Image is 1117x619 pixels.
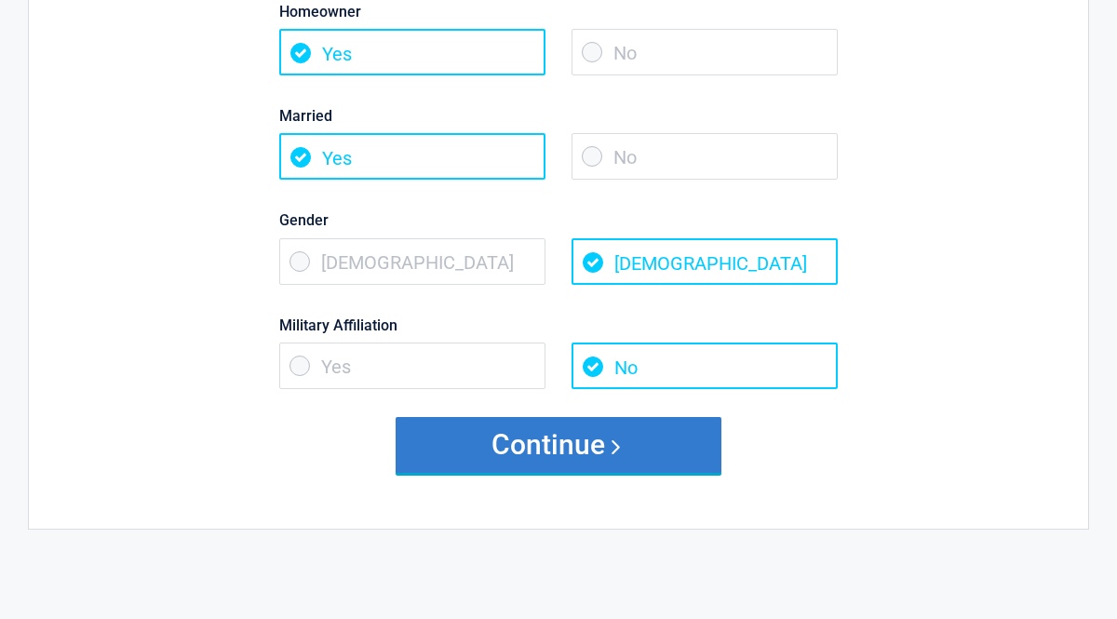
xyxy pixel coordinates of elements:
button: Continue [396,417,721,473]
span: No [572,133,838,180]
label: Gender [279,208,838,233]
label: Military Affiliation [279,313,838,338]
span: [DEMOGRAPHIC_DATA] [279,238,545,285]
span: No [572,29,838,75]
span: [DEMOGRAPHIC_DATA] [572,238,838,285]
label: Married [279,103,838,128]
span: Yes [279,343,545,389]
span: Yes [279,133,545,180]
span: Yes [279,29,545,75]
span: No [572,343,838,389]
